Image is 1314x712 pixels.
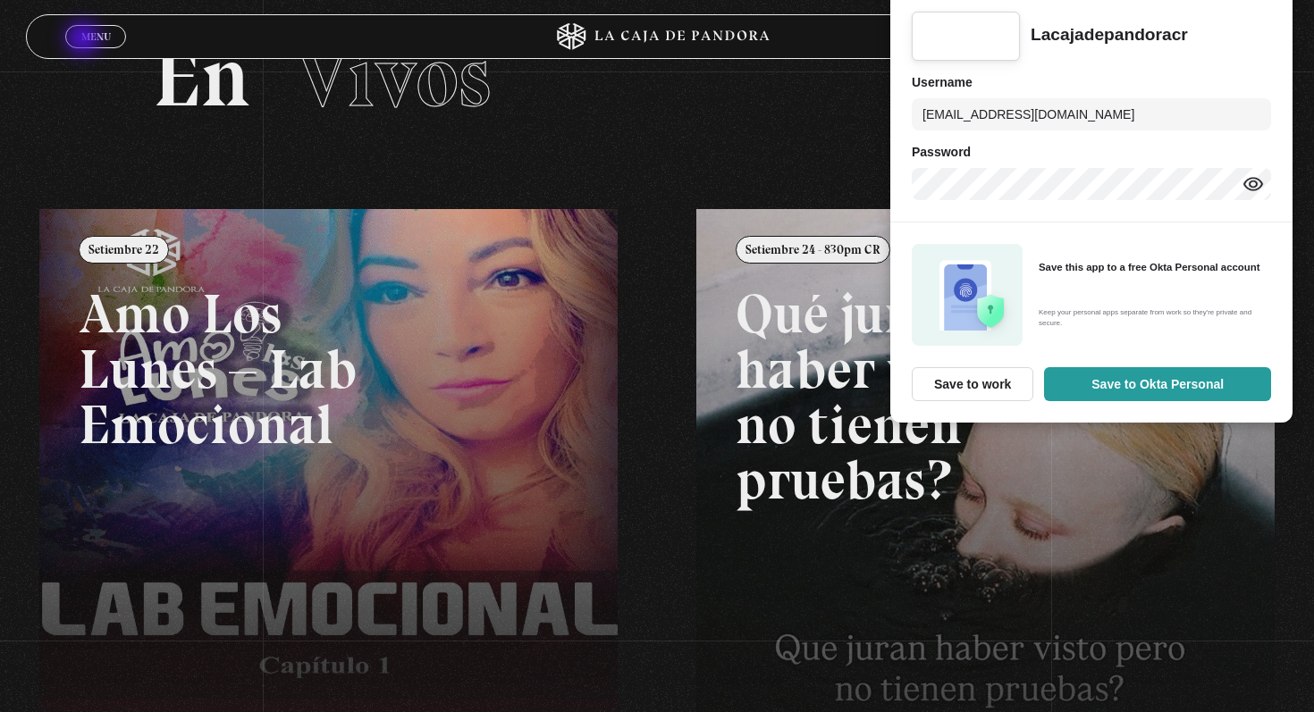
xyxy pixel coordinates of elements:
h5: Save this app to a free Okta Personal account [1039,261,1266,274]
span: Vivos [296,26,491,128]
span: Cerrar [75,46,117,59]
button: Save to work [912,367,1033,401]
button: Save to Okta Personal [1044,367,1271,401]
h6: Username [912,71,1271,93]
h6: Password [912,141,1271,163]
span: Keep your personal apps separate from work so they're private and secure. [1039,307,1266,329]
h2: En [153,35,1162,120]
div: Lacajadepandoracr [1031,24,1188,46]
span: Menu [81,31,111,42]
